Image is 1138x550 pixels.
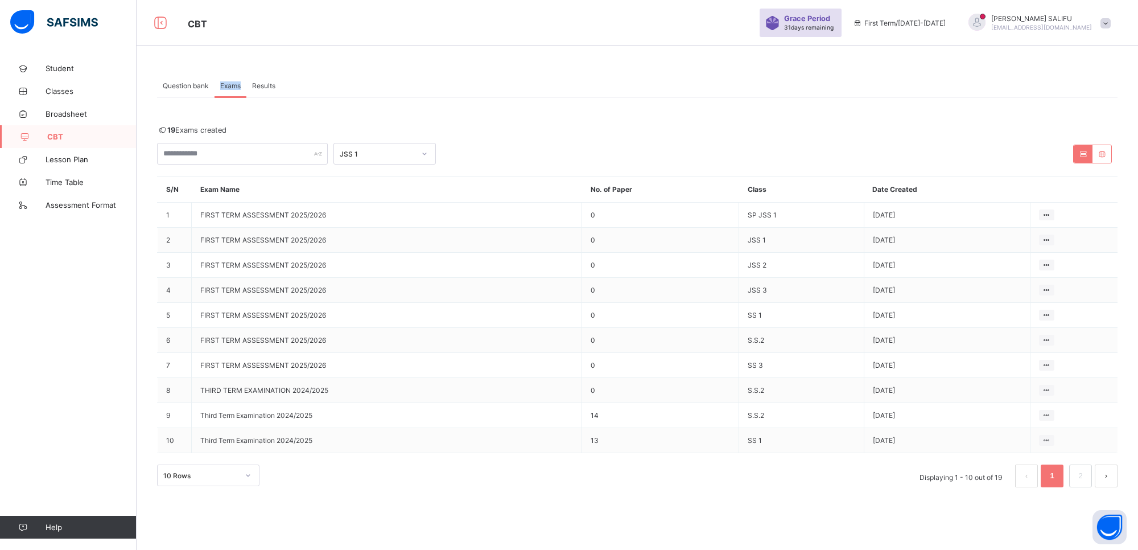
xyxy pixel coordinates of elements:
td: [DATE] [864,203,1030,228]
span: Question bank [163,81,209,90]
td: 0 [582,228,739,253]
li: 下一页 [1095,465,1118,487]
span: Results [252,81,275,90]
span: Broadsheet [46,109,137,118]
td: 14 [582,403,739,428]
th: S/N [158,177,192,203]
th: Exam Name [192,177,582,203]
span: FIRST TERM ASSESSMENT 2025/2026 [200,211,326,219]
li: Displaying 1 - 10 out of 19 [911,465,1011,487]
td: 6 [158,328,192,353]
span: Assessment Format [46,200,137,210]
td: 1 [158,203,192,228]
td: [DATE] [864,278,1030,303]
td: [DATE] [864,228,1030,253]
span: Lesson Plan [46,155,137,164]
li: 2 [1069,465,1092,487]
th: Class [739,177,864,203]
span: 31 days remaining [784,24,834,31]
td: SS 1 [739,303,864,328]
td: [DATE] [864,428,1030,453]
td: 8 [158,378,192,403]
td: 3 [158,253,192,278]
td: [DATE] [864,353,1030,378]
td: 0 [582,303,739,328]
td: SP JSS 1 [739,203,864,228]
td: [DATE] [864,378,1030,403]
span: Third Term Examination 2024/2025 [200,411,312,420]
div: ABDULRAHMAN SALIFU [957,14,1116,32]
span: Exams created [157,126,226,134]
div: 10 Rows [163,471,238,480]
span: Help [46,523,136,532]
span: THIRD TERM EXAMINATION 2024/2025 [200,386,328,395]
b: 19 [167,126,175,134]
td: JSS 3 [739,278,864,303]
td: 0 [582,378,739,403]
td: S.S.2 [739,403,864,428]
li: 1 [1041,465,1063,487]
td: 0 [582,328,739,353]
td: 13 [582,428,739,453]
td: [DATE] [864,253,1030,278]
a: 1 [1046,469,1057,483]
td: [DATE] [864,403,1030,428]
span: FIRST TERM ASSESSMENT 2025/2026 [200,336,326,344]
td: SS 1 [739,428,864,453]
span: [EMAIL_ADDRESS][DOMAIN_NAME] [991,24,1092,31]
td: [DATE] [864,303,1030,328]
td: 2 [158,228,192,253]
td: 9 [158,403,192,428]
span: Student [46,64,137,73]
span: CBT [47,132,137,141]
button: prev page [1015,465,1038,487]
span: session/term information [853,19,946,27]
td: 5 [158,303,192,328]
span: FIRST TERM ASSESSMENT 2025/2026 [200,236,326,244]
img: sticker-purple.71386a28dfed39d6af7621340158ba97.svg [765,16,780,30]
span: FIRST TERM ASSESSMENT 2025/2026 [200,286,326,294]
span: Third Term Examination 2024/2025 [200,436,312,445]
button: Open asap [1092,510,1127,544]
td: 0 [582,203,739,228]
a: 2 [1075,469,1086,483]
td: 0 [582,353,739,378]
td: 10 [158,428,192,453]
td: SS 3 [739,353,864,378]
th: Date Created [864,177,1030,203]
span: [PERSON_NAME] SALIFU [991,14,1092,23]
span: FIRST TERM ASSESSMENT 2025/2026 [200,361,326,370]
td: S.S.2 [739,378,864,403]
button: next page [1095,465,1118,487]
td: 0 [582,253,739,278]
span: CBT [188,18,207,30]
span: Exams [220,81,241,90]
td: JSS 2 [739,253,864,278]
div: JSS 1 [340,150,415,158]
td: 0 [582,278,739,303]
td: [DATE] [864,328,1030,353]
span: FIRST TERM ASSESSMENT 2025/2026 [200,311,326,319]
td: S.S.2 [739,328,864,353]
img: safsims [10,10,98,34]
span: FIRST TERM ASSESSMENT 2025/2026 [200,261,326,269]
td: 7 [158,353,192,378]
span: Classes [46,87,137,96]
td: JSS 1 [739,228,864,253]
td: 4 [158,278,192,303]
span: Time Table [46,178,137,187]
th: No. of Paper [582,177,739,203]
li: 上一页 [1015,465,1038,487]
span: Grace Period [784,14,830,23]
